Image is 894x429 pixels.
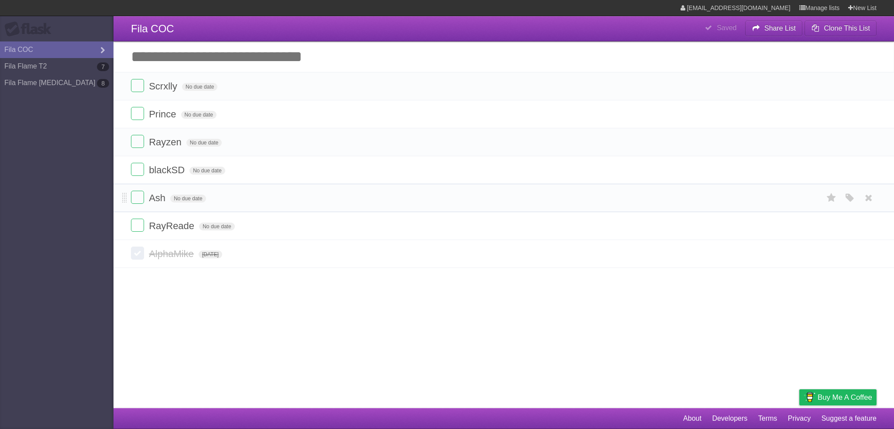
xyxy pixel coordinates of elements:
a: About [683,410,701,427]
span: AlphaMike [149,248,196,259]
span: blackSD [149,165,187,175]
a: Terms [758,410,777,427]
label: Done [131,219,144,232]
b: 8 [97,79,109,88]
a: Developers [712,410,747,427]
label: Done [131,79,144,92]
span: RayReade [149,220,196,231]
span: No due date [189,167,225,175]
label: Done [131,135,144,148]
label: Done [131,163,144,176]
div: Flask [4,21,57,37]
span: Fila COC [131,23,174,34]
b: 7 [97,62,109,71]
label: Done [131,191,144,204]
span: No due date [170,195,206,202]
span: Rayzen [149,137,184,148]
label: Star task [823,135,840,149]
label: Star task [823,191,840,205]
label: Done [131,247,144,260]
span: Buy me a coffee [818,390,872,405]
label: Star task [823,219,840,233]
span: Ash [149,192,168,203]
label: Done [131,107,144,120]
b: Clone This List [824,24,870,32]
a: Privacy [788,410,811,427]
label: Star task [823,107,840,121]
span: Prince [149,109,178,120]
label: Star task [823,79,840,93]
b: Saved [717,24,736,31]
span: No due date [182,83,217,91]
span: No due date [181,111,217,119]
span: Scrxlly [149,81,179,92]
a: Suggest a feature [822,410,877,427]
label: Star task [823,163,840,177]
button: Share List [745,21,803,36]
button: Clone This List [805,21,877,36]
b: Share List [764,24,796,32]
span: [DATE] [199,251,222,258]
a: Buy me a coffee [799,389,877,405]
img: Buy me a coffee [804,390,815,405]
span: No due date [186,139,222,147]
span: No due date [199,223,234,230]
